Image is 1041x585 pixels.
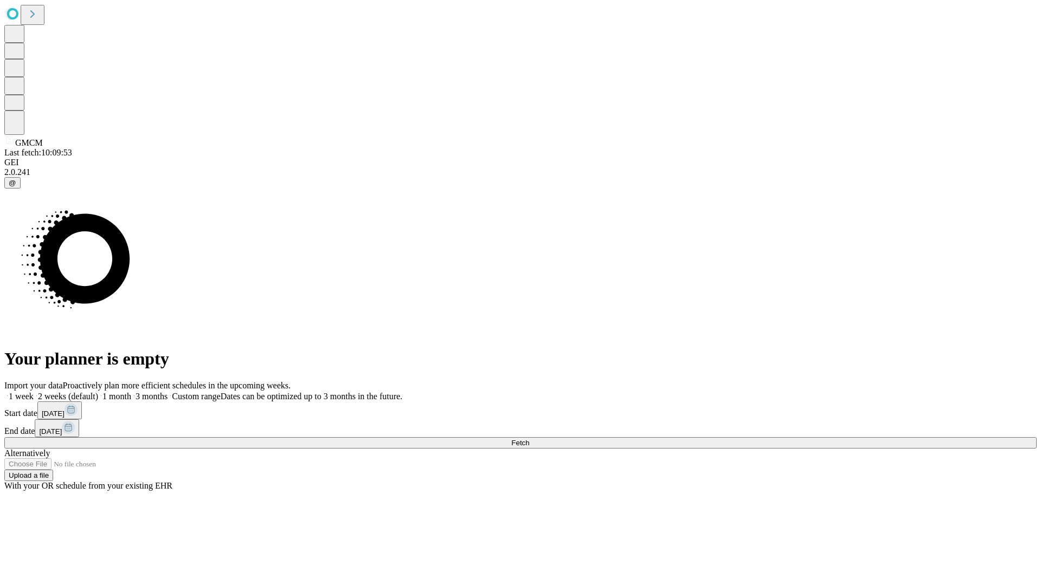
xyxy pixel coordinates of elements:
[63,381,291,390] span: Proactively plan more efficient schedules in the upcoming weeks.
[4,401,1037,419] div: Start date
[9,392,34,401] span: 1 week
[221,392,402,401] span: Dates can be optimized up to 3 months in the future.
[172,392,220,401] span: Custom range
[4,148,72,157] span: Last fetch: 10:09:53
[4,448,50,458] span: Alternatively
[4,167,1037,177] div: 2.0.241
[4,470,53,481] button: Upload a file
[4,419,1037,437] div: End date
[4,381,63,390] span: Import your data
[4,349,1037,369] h1: Your planner is empty
[37,401,82,419] button: [DATE]
[4,158,1037,167] div: GEI
[42,409,65,418] span: [DATE]
[38,392,98,401] span: 2 weeks (default)
[9,179,16,187] span: @
[102,392,131,401] span: 1 month
[15,138,43,147] span: GMCM
[35,419,79,437] button: [DATE]
[4,481,172,490] span: With your OR schedule from your existing EHR
[4,437,1037,448] button: Fetch
[39,427,62,435] span: [DATE]
[4,177,21,188] button: @
[511,439,529,447] span: Fetch
[136,392,168,401] span: 3 months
